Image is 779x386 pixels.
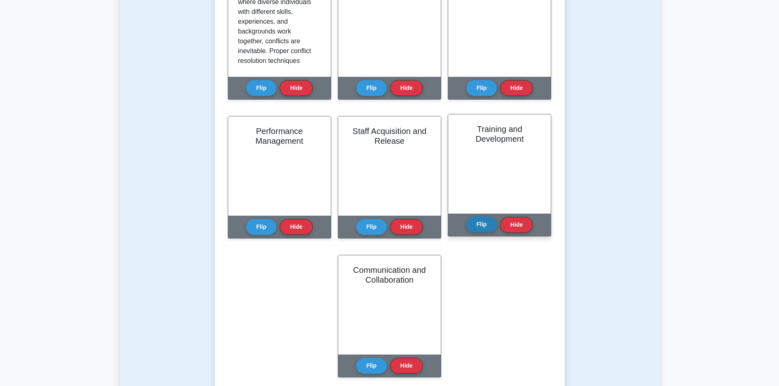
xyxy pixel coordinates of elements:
[458,124,541,144] h2: Training and Development
[356,358,387,374] button: Flip
[466,216,497,232] button: Flip
[466,80,497,96] button: Flip
[500,217,533,233] button: Hide
[348,126,431,146] h2: Staff Acquisition and Release
[356,80,387,96] button: Flip
[280,219,312,235] button: Hide
[500,80,533,96] button: Hide
[390,358,423,374] button: Hide
[390,80,423,96] button: Hide
[280,80,312,96] button: Hide
[246,80,277,96] button: Flip
[390,219,423,235] button: Hide
[246,219,277,235] button: Flip
[348,265,431,285] h2: Communication and Collaboration
[356,219,387,235] button: Flip
[238,126,321,146] h2: Performance Management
